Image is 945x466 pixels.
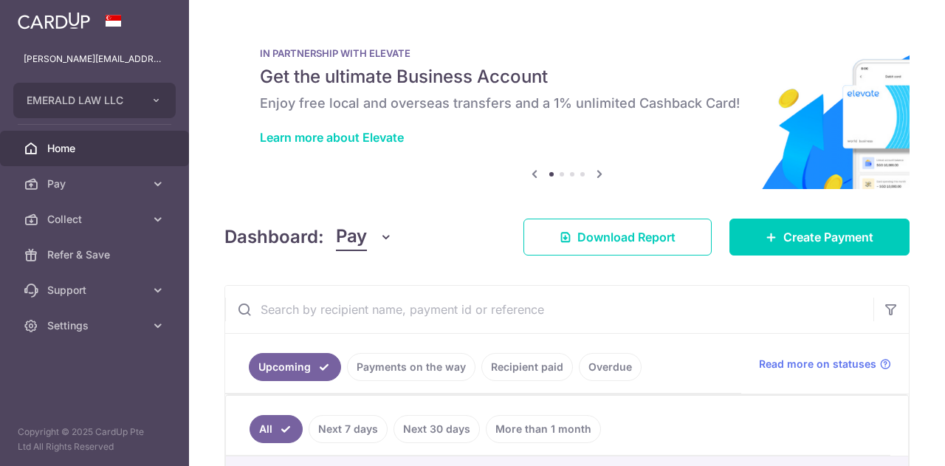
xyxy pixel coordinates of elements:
a: Learn more about Elevate [260,130,404,145]
a: Next 30 days [394,415,480,443]
a: Overdue [579,353,642,381]
span: Pay [47,177,145,191]
input: Search by recipient name, payment id or reference [225,286,873,333]
span: Create Payment [783,228,873,246]
h5: Get the ultimate Business Account [260,65,874,89]
span: Settings [47,318,145,333]
a: Upcoming [249,353,341,381]
span: EMERALD LAW LLC [27,93,136,108]
span: Refer & Save [47,247,145,262]
button: EMERALD LAW LLC [13,83,176,118]
p: IN PARTNERSHIP WITH ELEVATE [260,47,874,59]
span: Pay [336,223,367,251]
span: Collect [47,212,145,227]
h4: Dashboard: [224,224,324,250]
a: Create Payment [729,219,910,256]
a: Read more on statuses [759,357,891,371]
a: More than 1 month [486,415,601,443]
button: Pay [336,223,393,251]
img: CardUp [18,12,90,30]
h6: Enjoy free local and overseas transfers and a 1% unlimited Cashback Card! [260,95,874,112]
p: [PERSON_NAME][EMAIL_ADDRESS][PERSON_NAME][DOMAIN_NAME] [24,52,165,66]
a: All [250,415,303,443]
span: Read more on statuses [759,357,876,371]
img: Renovation banner [224,24,910,189]
a: Recipient paid [481,353,573,381]
a: Payments on the way [347,353,475,381]
span: Download Report [577,228,676,246]
span: Support [47,283,145,298]
a: Download Report [523,219,712,256]
span: Home [47,141,145,156]
a: Next 7 days [309,415,388,443]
